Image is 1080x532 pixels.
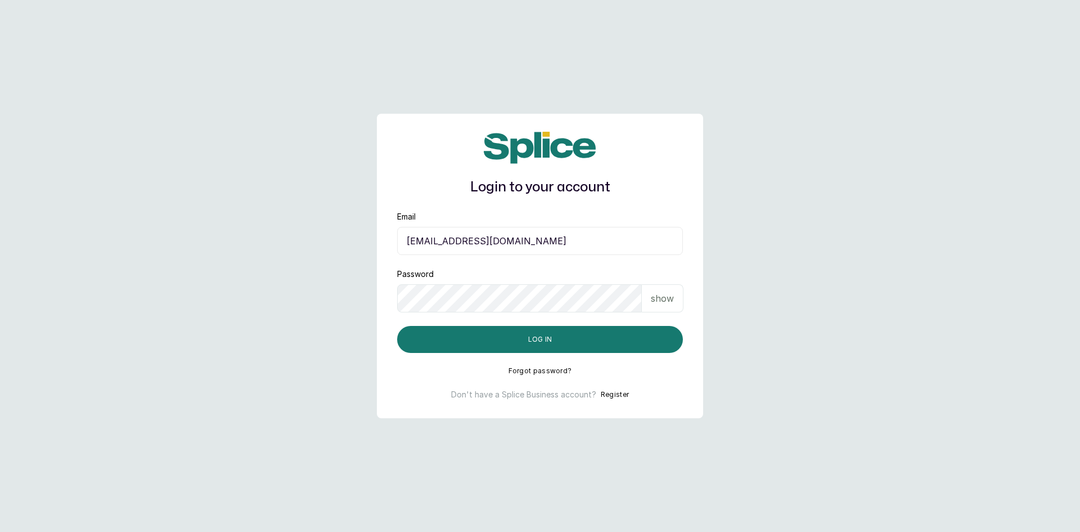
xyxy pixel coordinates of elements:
button: Log in [397,326,683,353]
p: show [651,292,674,305]
label: Password [397,269,434,280]
label: Email [397,211,416,222]
button: Register [601,389,629,400]
button: Forgot password? [508,366,572,375]
input: email@acme.com [397,227,683,255]
p: Don't have a Splice Business account? [451,389,596,400]
h1: Login to your account [397,177,683,198]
